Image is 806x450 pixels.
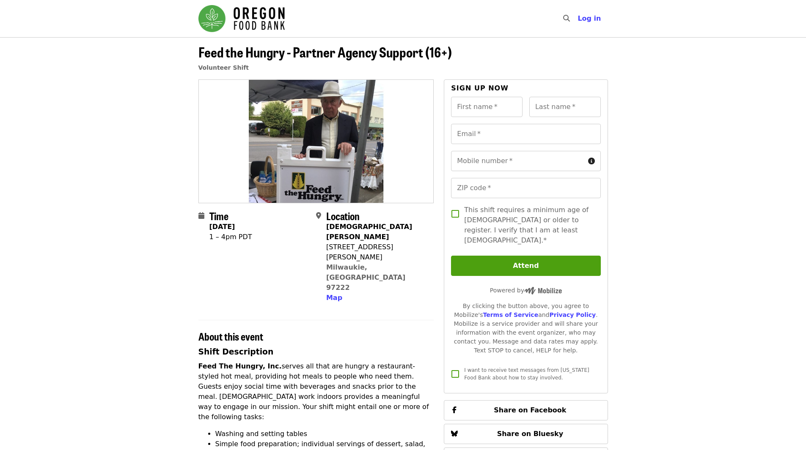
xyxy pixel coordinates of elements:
input: Email [451,124,600,144]
div: 1 – 4pm PDT [209,232,252,242]
span: Location [326,208,360,223]
i: map-marker-alt icon [316,212,321,220]
a: Privacy Policy [549,311,596,318]
button: Log in [571,10,608,27]
img: Feed the Hungry - Partner Agency Support (16+) organized by Oregon Food Bank [199,80,434,202]
strong: Shift Description [198,347,274,356]
li: Washing and setting tables [215,429,434,439]
span: This shift requires a minimum age of [DEMOGRAPHIC_DATA] or older to register. I verify that I am ... [464,205,594,245]
span: Powered by [490,287,562,294]
span: About this event [198,329,263,344]
span: Share on Bluesky [497,430,564,438]
button: Attend [451,256,600,276]
input: ZIP code [451,178,600,198]
span: Log in [578,14,601,22]
a: Terms of Service [483,311,538,318]
input: First name [451,97,523,117]
i: calendar icon [198,212,204,220]
button: Map [326,293,342,303]
div: [STREET_ADDRESS][PERSON_NAME] [326,242,427,262]
input: Search [575,8,582,29]
input: Last name [529,97,601,117]
span: I want to receive text messages from [US_STATE] Food Bank about how to stay involved. [464,367,589,381]
p: serves all that are hungry a restaurant-styled hot meal, providing hot meals to people who need t... [198,361,434,422]
button: Share on Bluesky [444,424,608,444]
div: By clicking the button above, you agree to Mobilize's and . Mobilize is a service provider and wi... [451,302,600,355]
img: Powered by Mobilize [524,287,562,295]
span: Sign up now [451,84,509,92]
input: Mobile number [451,151,584,171]
span: Map [326,294,342,302]
span: Share on Facebook [494,406,566,414]
span: Time [209,208,228,223]
a: Milwaukie, [GEOGRAPHIC_DATA] 97222 [326,263,405,292]
strong: [DEMOGRAPHIC_DATA][PERSON_NAME] [326,223,412,241]
button: Share on Facebook [444,400,608,420]
strong: Feed The Hungry, Inc. [198,362,282,370]
i: circle-info icon [588,157,595,165]
span: Feed the Hungry - Partner Agency Support (16+) [198,42,452,62]
img: Oregon Food Bank - Home [198,5,285,32]
i: search icon [563,14,570,22]
strong: [DATE] [209,223,235,231]
a: Volunteer Shift [198,64,249,71]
